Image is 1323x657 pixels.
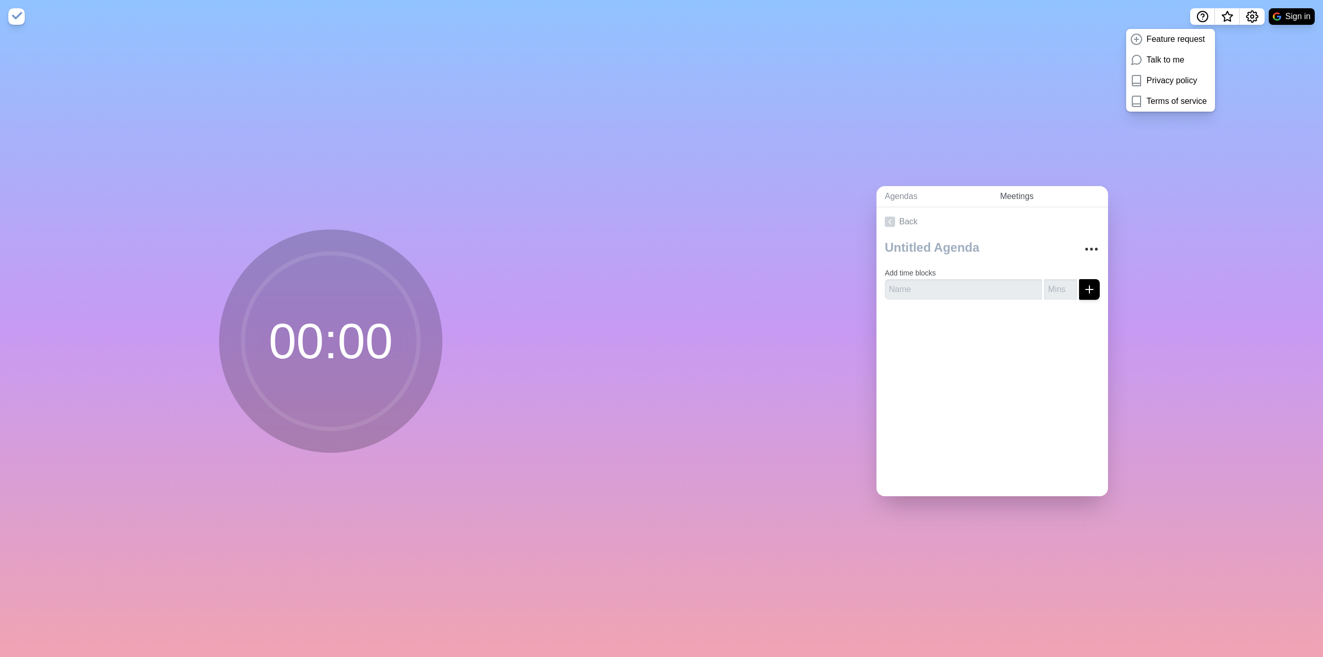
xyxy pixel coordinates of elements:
p: Feature request [1147,33,1205,45]
button: More [1081,239,1102,259]
label: Add time blocks [885,269,936,277]
p: Privacy policy [1147,74,1197,87]
input: Mins [1044,279,1077,300]
a: Back [876,207,1108,236]
p: Talk to me [1147,54,1184,66]
a: Meetings [992,186,1108,207]
button: Settings [1240,8,1265,25]
a: Terms of service [1126,91,1215,112]
img: google logo [1273,12,1281,21]
a: Feature request [1126,29,1215,50]
button: Sign in [1269,8,1315,25]
img: timeblocks logo [8,8,25,25]
p: Terms of service [1147,95,1207,108]
input: Name [885,279,1042,300]
a: Agendas [876,186,992,207]
button: Help [1190,8,1215,25]
button: What’s new [1215,8,1240,25]
a: Privacy policy [1126,70,1215,91]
